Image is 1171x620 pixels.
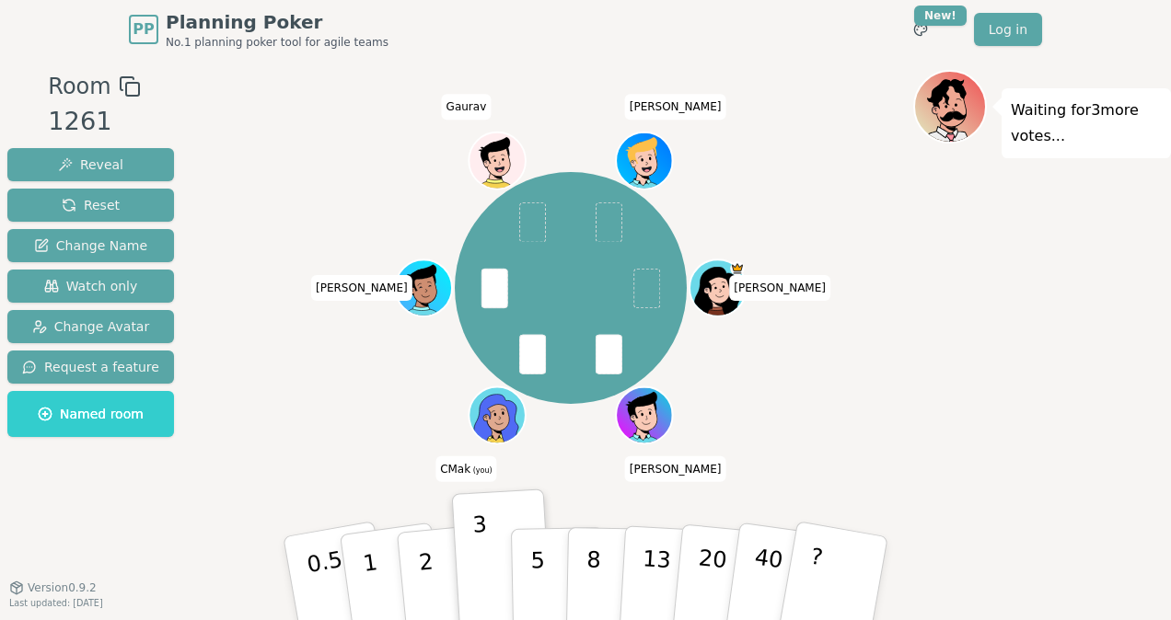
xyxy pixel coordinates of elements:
span: Named room [38,405,144,423]
button: Request a feature [7,350,174,384]
button: Reset [7,189,174,222]
button: New! [904,13,937,46]
span: Reveal [58,155,123,174]
a: PPPlanning PokerNo.1 planning poker tool for agile teams [129,9,388,50]
button: Reveal [7,148,174,181]
button: Change Avatar [7,310,174,343]
p: 3 [472,511,493,612]
span: Planning Poker [166,9,388,35]
span: Click to change your name [311,275,412,301]
span: Version 0.9.2 [28,580,97,595]
span: Change Name [34,236,147,255]
span: Click to change your name [729,275,830,301]
span: Click to change your name [435,456,497,482]
button: Watch only [7,270,174,303]
button: Version0.9.2 [9,580,97,595]
button: Change Name [7,229,174,262]
span: Reset [62,196,120,214]
a: Log in [974,13,1042,46]
span: Request a feature [22,358,159,376]
span: Last updated: [DATE] [9,598,103,608]
p: Waiting for 3 more votes... [1011,98,1162,149]
span: Click to change your name [625,94,726,120]
span: Cristina is the host [730,261,744,275]
button: Named room [7,391,174,437]
span: Change Avatar [32,317,150,336]
span: (you) [470,466,493,475]
button: Click to change your avatar [470,389,524,442]
span: Click to change your name [442,94,492,120]
span: PP [133,18,154,40]
span: Watch only [44,277,138,295]
span: Click to change your name [625,456,726,482]
div: 1261 [48,103,140,141]
div: New! [914,6,967,26]
span: Room [48,70,110,103]
span: No.1 planning poker tool for agile teams [166,35,388,50]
